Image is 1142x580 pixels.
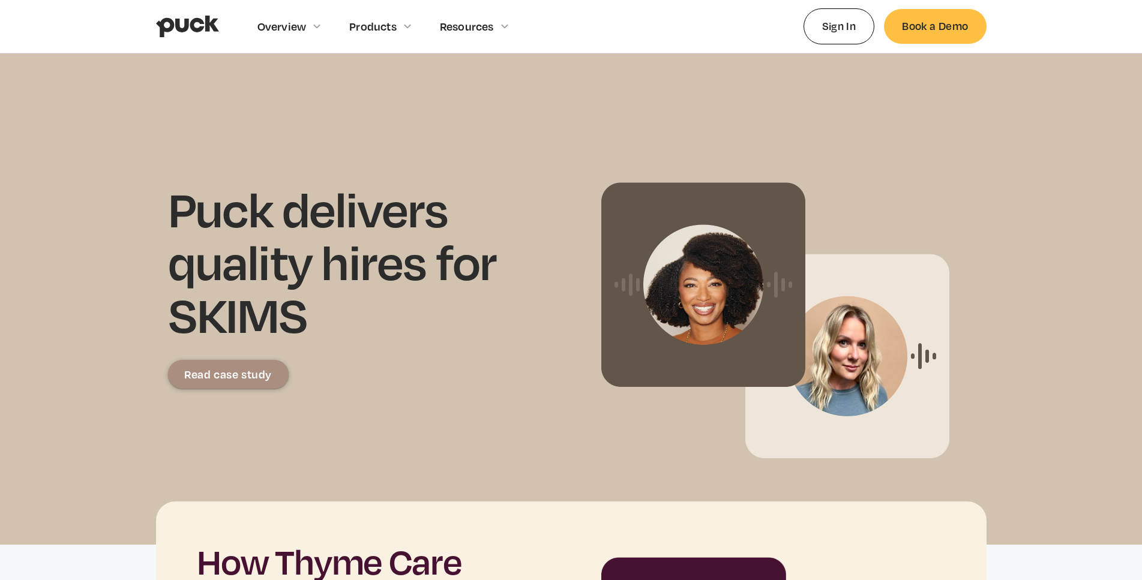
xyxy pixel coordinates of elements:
div: Read case study [184,368,272,380]
div: Resources [440,20,494,33]
a: Read case study [168,360,289,389]
a: Sign In [804,8,875,44]
h1: Puck delivers quality hires for SKIMS [168,182,565,341]
a: Book a Demo [884,9,986,43]
div: Products [349,20,397,33]
div: Overview [257,20,307,33]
